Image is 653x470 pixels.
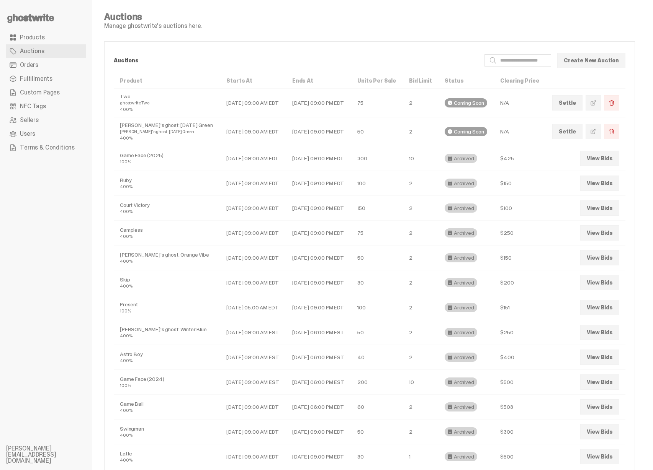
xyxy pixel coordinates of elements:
td: 60 [351,395,403,420]
td: $151 [494,295,546,320]
small: 100% [120,383,131,388]
small: 400% [120,408,132,413]
td: 50 [351,320,403,345]
a: View Bids [580,374,619,390]
span: Terms & Conditions [20,145,75,151]
a: View Bids [580,176,619,191]
td: [DATE] 09:00 AM EDT [220,420,286,444]
span: Products [20,34,45,41]
td: [DATE] 09:00 AM EST [220,320,286,345]
small: 400% [120,184,132,189]
td: 100 [351,171,403,196]
div: Archived [445,154,477,163]
td: 2 [403,420,439,444]
th: Status [439,73,494,89]
a: Users [6,127,86,141]
a: Fulfillments [6,72,86,86]
small: 400% [120,457,132,463]
td: [DATE] 09:00 AM EDT [220,246,286,270]
td: 2 [403,395,439,420]
td: $150 [494,246,546,270]
a: Orders [6,58,86,72]
td: 30 [351,270,403,295]
td: Latte [114,444,220,469]
td: Game Face (2024) [114,370,220,395]
td: $150 [494,171,546,196]
small: 400% [120,107,132,112]
td: [PERSON_NAME]'s ghost: Winter Blue [114,320,220,345]
small: [PERSON_NAME]'s ghost: [DATE] Green [120,129,194,134]
td: 2 [403,295,439,320]
td: 2 [403,270,439,295]
td: Two [114,89,220,117]
a: View Bids [580,200,619,216]
div: Archived [445,452,477,461]
small: 400% [120,358,132,363]
div: Coming Soon [445,98,487,107]
td: [DATE] 09:00 AM EDT [220,196,286,221]
h4: Auctions [104,12,202,21]
span: Fulfillments [20,76,52,82]
td: [DATE] 06:00 PM EST [286,370,351,395]
div: Archived [445,278,477,287]
td: Swingman [114,420,220,444]
div: Archived [445,303,477,312]
small: 400% [120,234,132,239]
td: 150 [351,196,403,221]
th: Clearing Price [494,73,546,89]
td: [DATE] 09:00 PM EDT [286,444,351,469]
td: $200 [494,270,546,295]
small: 400% [120,259,132,264]
small: 400% [120,283,132,289]
td: 50 [351,117,403,146]
td: Game Ball [114,395,220,420]
small: 400% [120,135,132,141]
a: Ends At [292,77,313,84]
div: Archived [445,377,477,387]
td: Present [114,295,220,320]
a: Custom Pages [6,86,86,99]
td: Campless [114,221,220,246]
a: NFC Tags [6,99,86,113]
small: 400% [120,433,132,438]
td: $250 [494,221,546,246]
div: Archived [445,228,477,237]
td: [DATE] 09:00 PM EDT [286,196,351,221]
span: Custom Pages [20,89,60,96]
td: $250 [494,320,546,345]
td: [DATE] 09:00 PM EDT [286,246,351,270]
td: 75 [351,221,403,246]
td: 2 [403,196,439,221]
li: [PERSON_NAME][EMAIL_ADDRESS][DOMAIN_NAME] [6,446,98,464]
td: [DATE] 06:00 PM EDT [286,395,351,420]
td: $400 [494,345,546,370]
td: [DATE] 09:00 AM EDT [220,146,286,171]
td: [DATE] 09:00 AM EDT [220,270,286,295]
span: Orders [20,62,38,68]
td: 2 [403,221,439,246]
th: Product [114,73,220,89]
div: Archived [445,427,477,436]
td: 100 [351,295,403,320]
a: View Bids [580,275,619,290]
td: 10 [403,146,439,171]
a: View Bids [580,151,619,166]
a: View Bids [580,449,619,464]
a: Settle [552,124,583,139]
td: [DATE] 06:00 PM EST [286,345,351,370]
div: Archived [445,253,477,262]
a: View Bids [580,325,619,340]
td: N/A [494,89,546,117]
a: View Bids [580,424,619,439]
td: [PERSON_NAME]'s ghost: Orange Vibe [114,246,220,270]
td: [DATE] 09:00 PM EDT [286,146,351,171]
a: View Bids [580,250,619,265]
a: View Bids [580,225,619,241]
div: Archived [445,402,477,411]
td: 2 [403,320,439,345]
td: Court Victory [114,196,220,221]
td: [DATE] 09:00 PM EDT [286,221,351,246]
a: View Bids [580,399,619,415]
span: NFC Tags [20,103,46,109]
td: Skip [114,270,220,295]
